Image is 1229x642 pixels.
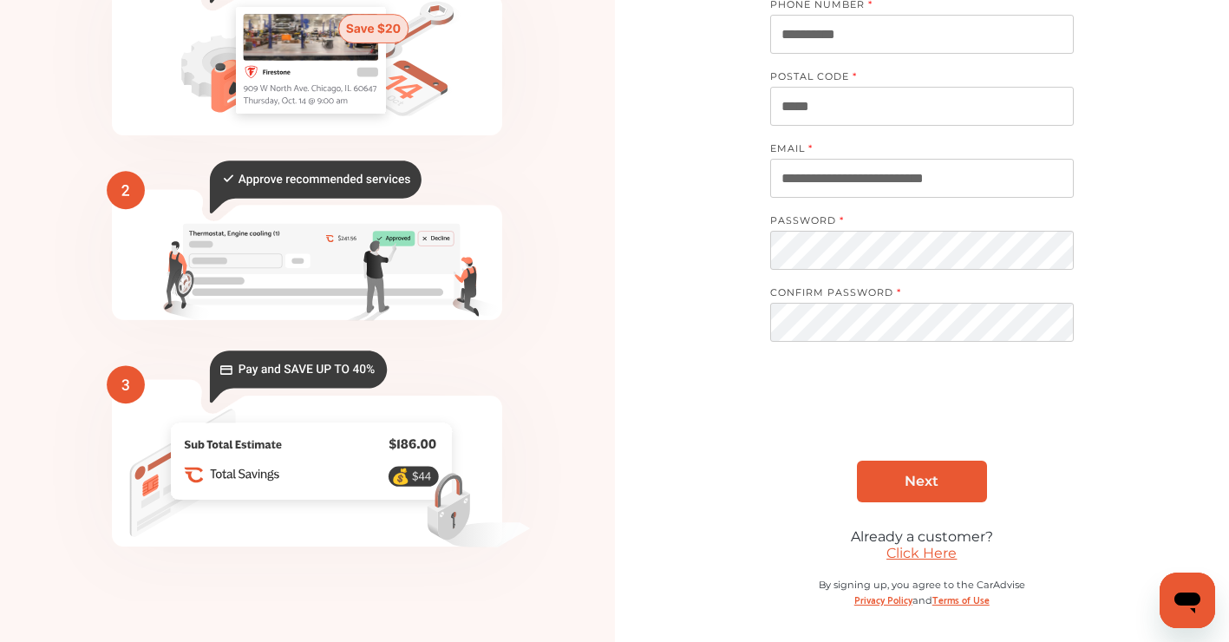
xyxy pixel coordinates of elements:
a: Next [857,461,987,502]
span: Next [905,473,938,489]
label: CONFIRM PASSWORD [770,286,1056,303]
a: Terms of Use [932,591,990,607]
label: EMAIL [770,142,1056,159]
text: 💰 [391,467,410,485]
label: POSTAL CODE [770,70,1056,87]
iframe: reCAPTCHA [790,380,1054,448]
a: Privacy Policy [854,591,912,607]
a: Click Here [886,545,957,561]
iframe: Button to launch messaging window [1160,573,1215,628]
div: By signing up, you agree to the CarAdvise and [770,579,1074,625]
div: Already a customer? [770,528,1074,545]
label: PASSWORD [770,214,1056,231]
